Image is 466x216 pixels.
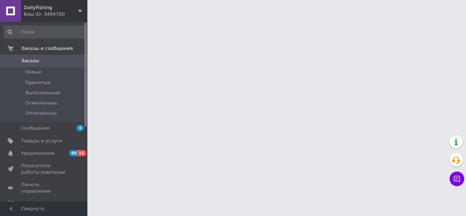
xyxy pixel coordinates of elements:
span: 11 [78,150,86,156]
span: Товары и услуги [21,138,62,144]
span: Сообщения [21,125,50,131]
span: Новые [25,69,42,75]
span: Уведомления [21,150,54,157]
span: DailyFishing [24,4,78,11]
span: Показатели работы компании [21,162,67,176]
div: Ваш ID: 3494700 [24,11,87,17]
span: Принятые [25,79,51,86]
button: Чат с покупателем [450,172,464,186]
input: Поиск [4,25,86,39]
span: Отмененные [25,100,57,106]
span: Отзывы [21,201,40,207]
span: Заказы [21,58,39,64]
span: Заказы и сообщения [21,45,73,52]
span: Оплаченные [25,110,57,117]
span: 4 [76,125,84,131]
span: 40 [69,150,78,156]
span: Выполненные [25,90,60,96]
span: Панель управления [21,181,67,195]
